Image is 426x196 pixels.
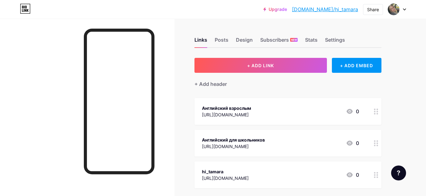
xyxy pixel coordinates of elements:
[194,36,207,47] div: Links
[305,36,318,47] div: Stats
[291,38,297,42] span: NEW
[346,139,359,147] div: 0
[202,105,251,111] div: Английский взрослым
[260,36,298,47] div: Subscribers
[346,171,359,179] div: 0
[388,3,400,15] img: hi_tamara
[194,58,327,73] button: + ADD LINK
[215,36,228,47] div: Posts
[202,175,249,181] div: [URL][DOMAIN_NAME]
[247,63,274,68] span: + ADD LINK
[292,6,358,13] a: [DOMAIN_NAME]/hi_tamara
[236,36,253,47] div: Design
[202,168,249,175] div: hi_tamara
[367,6,379,13] div: Share
[194,80,227,88] div: + Add header
[325,36,345,47] div: Settings
[202,143,265,150] div: [URL][DOMAIN_NAME]
[202,111,251,118] div: [URL][DOMAIN_NAME]
[202,137,265,143] div: Английский для школьников
[346,108,359,115] div: 0
[263,7,287,12] a: Upgrade
[332,58,381,73] div: + ADD EMBED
